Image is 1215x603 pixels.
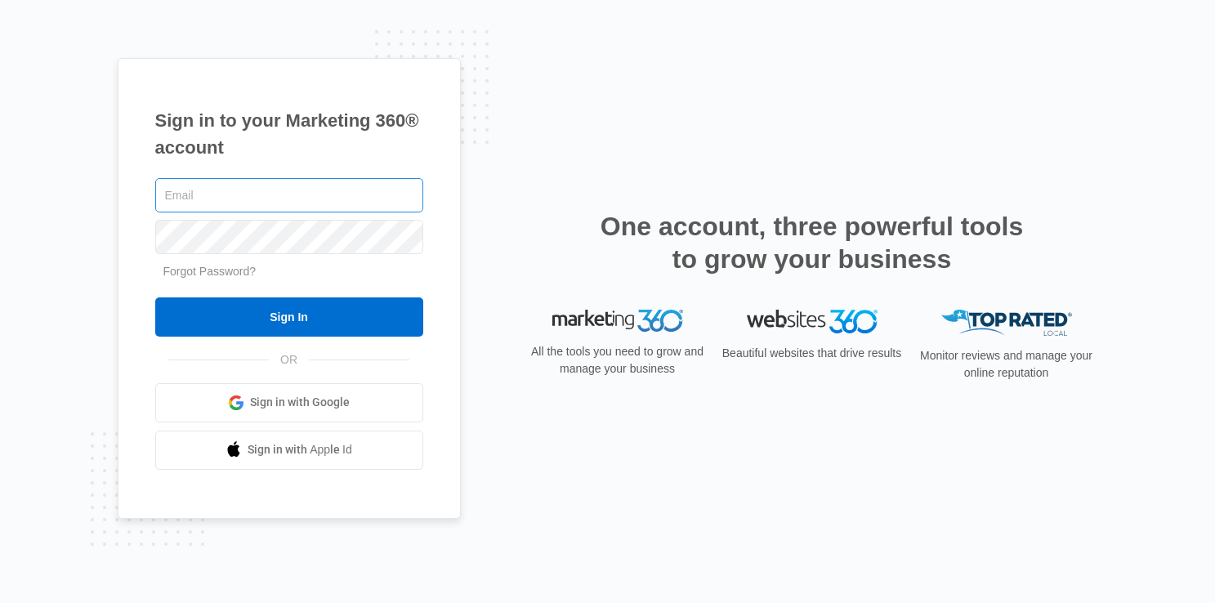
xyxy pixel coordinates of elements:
a: Sign in with Google [155,383,423,422]
span: Sign in with Google [250,394,350,411]
span: OR [269,351,309,368]
a: Forgot Password? [163,265,257,278]
a: Sign in with Apple Id [155,431,423,470]
span: Sign in with Apple Id [248,441,352,458]
img: Marketing 360 [552,310,683,333]
img: Websites 360 [747,310,878,333]
h2: One account, three powerful tools to grow your business [596,210,1029,275]
input: Email [155,178,423,212]
h1: Sign in to your Marketing 360® account [155,107,423,161]
img: Top Rated Local [941,310,1072,337]
input: Sign In [155,297,423,337]
p: Beautiful websites that drive results [721,345,904,362]
p: All the tools you need to grow and manage your business [526,343,709,377]
p: Monitor reviews and manage your online reputation [915,347,1098,382]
